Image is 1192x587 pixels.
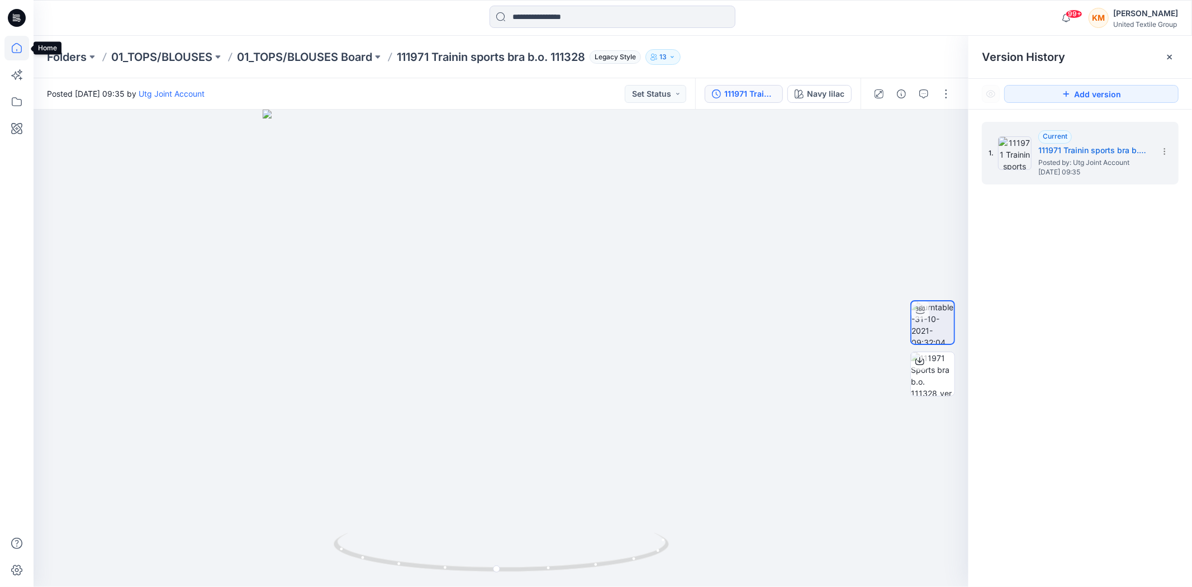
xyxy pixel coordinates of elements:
[1038,144,1150,157] h5: 111971 Trainin sports bra b.o. 111328
[982,85,1000,103] button: Show Hidden Versions
[705,85,783,103] button: 111971 Trainin sports bra b.o. 111328
[1089,8,1109,28] div: KM
[585,49,641,65] button: Legacy Style
[982,50,1065,64] span: Version History
[998,136,1032,170] img: 111971 Trainin sports bra b.o. 111328
[397,49,585,65] p: 111971 Trainin sports bra b.o. 111328
[47,88,205,100] span: Posted [DATE] 09:35 by
[989,148,994,158] span: 1.
[807,88,844,100] div: Navy lilac
[1043,132,1067,140] span: Current
[590,50,641,64] span: Legacy Style
[911,352,954,396] img: 111971 Sports bra b.o. 111328_version_3
[659,51,667,63] p: 13
[1004,85,1179,103] button: Add version
[911,301,954,344] img: turntable-31-10-2021-09:32:04
[1038,168,1150,176] span: [DATE] 09:35
[892,85,910,103] button: Details
[1113,7,1178,20] div: [PERSON_NAME]
[1038,157,1150,168] span: Posted by: Utg Joint Account
[645,49,681,65] button: 13
[1066,10,1082,18] span: 99+
[787,85,852,103] button: Navy lilac
[111,49,212,65] a: 01_TOPS/BLOUSES
[237,49,372,65] a: 01_TOPS/BLOUSES Board
[1113,20,1178,29] div: United Textile Group
[139,89,205,98] a: Utg Joint Account
[724,88,776,100] div: 111971 Trainin sports bra b.o. 111328
[1165,53,1174,61] button: Close
[47,49,87,65] a: Folders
